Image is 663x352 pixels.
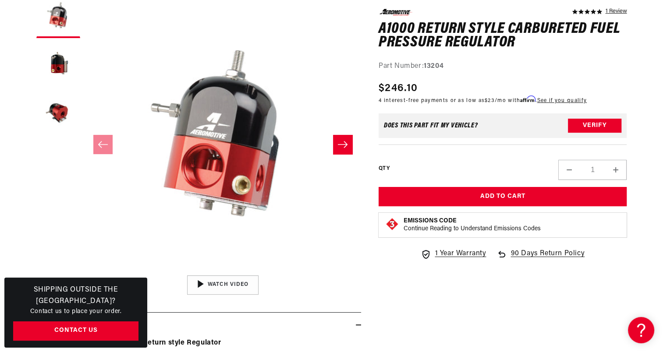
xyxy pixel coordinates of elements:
span: $246.10 [379,81,418,96]
img: Emissions code [385,217,399,231]
button: Verify [568,119,621,133]
span: 90 Days Return Policy [511,248,585,268]
button: Slide left [93,135,113,154]
p: Continue Reading to Understand Emissions Codes [404,225,541,233]
p: Contact us to place your order. [13,307,138,317]
span: $23 [485,98,495,103]
div: Does This part fit My vehicle? [384,122,478,129]
button: Emissions CodeContinue Reading to Understand Emissions Codes [404,217,541,233]
a: See if you qualify - Learn more about Affirm Financing (opens in modal) [537,98,587,103]
button: Load image 2 in gallery view [36,42,80,86]
label: QTY [379,165,390,172]
button: Add to Cart [379,187,627,207]
a: 1 Year Warranty [421,248,486,260]
button: Load image 3 in gallery view [36,91,80,134]
button: Slide right [333,135,352,154]
strong: Emissions Code [404,218,457,224]
a: 90 Days Return Policy [496,248,585,268]
a: Contact Us [13,321,138,341]
p: 4 interest-free payments or as low as /mo with . [379,96,587,105]
h3: Shipping Outside the [GEOGRAPHIC_DATA]? [13,285,138,307]
a: 1 reviews [605,9,627,15]
div: Part Number: [379,60,627,72]
span: Affirm [520,96,535,102]
strong: 13204 [424,62,443,69]
h1: A1000 Return Style Carbureted Fuel Pressure Regulator [379,22,627,49]
span: 1 Year Warranty [435,248,486,260]
summary: Product Info [36,313,361,338]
